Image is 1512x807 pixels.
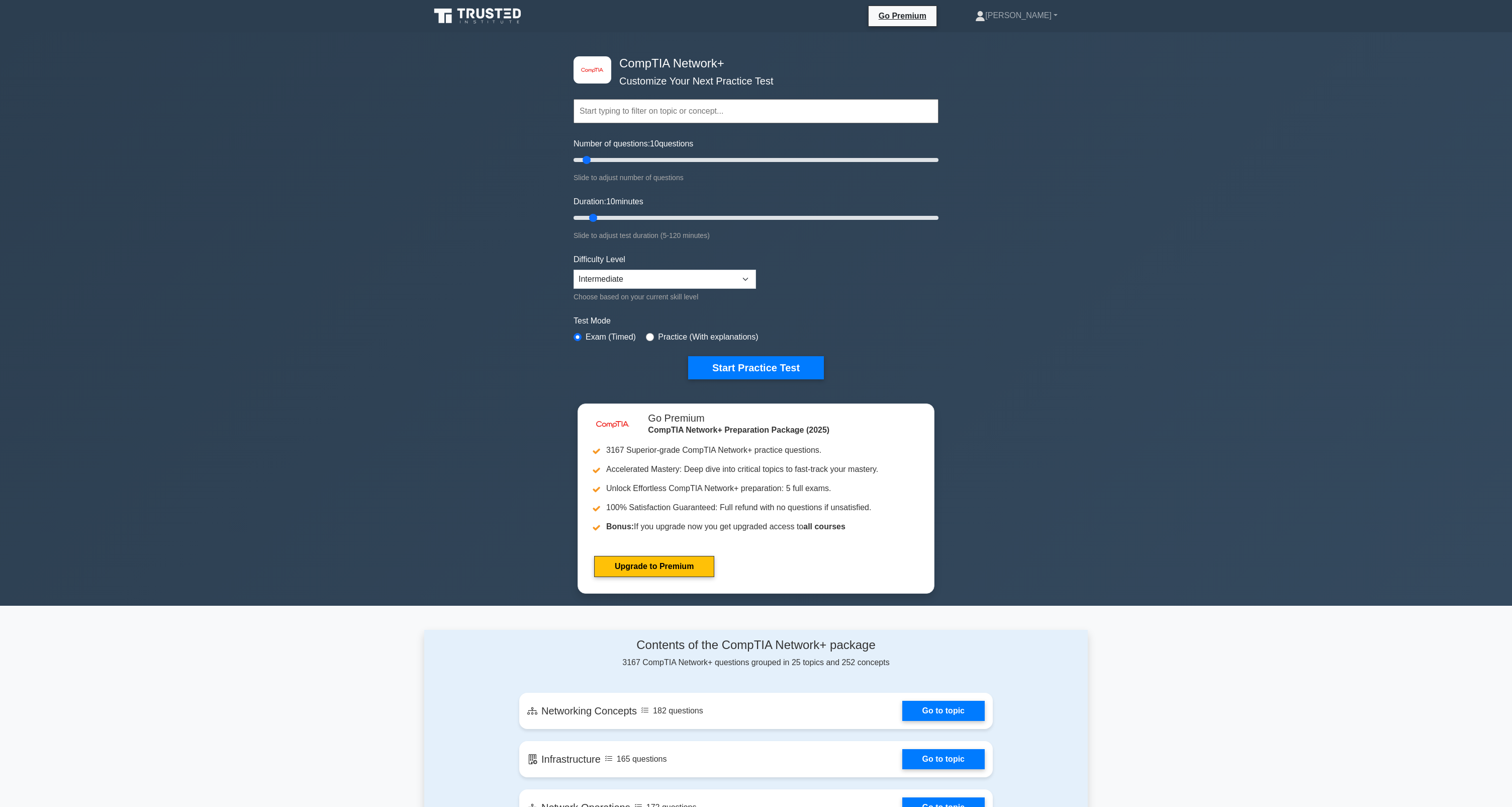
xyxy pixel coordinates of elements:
a: Go Premium [873,10,932,22]
div: Slide to adjust test duration (5-120 minutes) [574,229,938,241]
div: 3167 CompTIA Network+ questions grouped in 25 topics and 252 concepts [519,638,993,669]
label: Duration: minutes [574,196,643,208]
h4: CompTIA Network+ [615,56,889,71]
button: Start Practice Test [688,356,824,379]
a: Go to topic [902,701,985,721]
label: Test Mode [574,315,938,327]
label: Difficulty Level [574,254,625,266]
label: Exam (Timed) [586,331,636,343]
div: Choose based on your current skill level [574,291,756,303]
span: 10 [606,197,615,206]
a: [PERSON_NAME] [951,6,1082,26]
h4: Contents of the CompTIA Network+ package [519,638,993,653]
div: Slide to adjust number of questions [574,172,938,184]
input: Start typing to filter on topic or concept... [574,99,938,123]
label: Number of questions: questions [574,138,693,150]
span: 10 [650,139,659,148]
label: Practice (With explanations) [658,331,758,343]
a: Upgrade to Premium [594,556,714,577]
a: Go to topic [902,749,985,769]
